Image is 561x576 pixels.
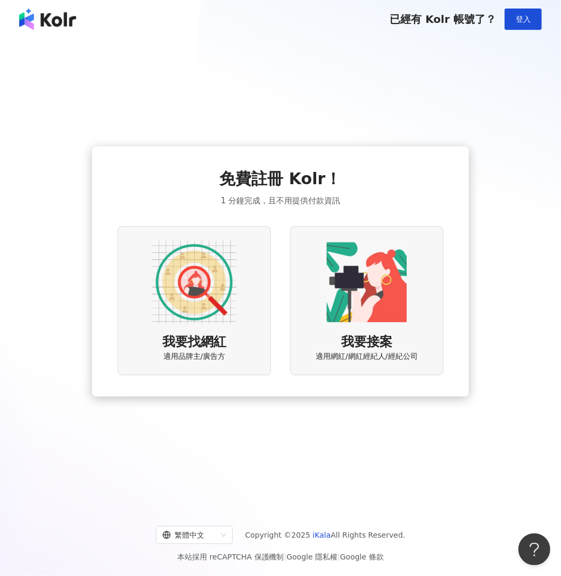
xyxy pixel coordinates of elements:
[152,240,237,325] img: AD identity option
[340,553,384,561] a: Google 條款
[324,240,409,325] img: KOL identity option
[518,533,550,565] iframe: Help Scout Beacon - Open
[341,333,392,351] span: 我要接案
[162,333,226,351] span: 我要找網紅
[505,9,542,30] button: 登入
[284,553,287,561] span: |
[516,15,531,23] span: 登入
[221,194,340,207] span: 1 分鐘完成，且不用提供付款資訊
[286,553,337,561] a: Google 隱私權
[390,13,496,26] span: 已經有 Kolr 帳號了？
[177,550,383,563] span: 本站採用 reCAPTCHA 保護機制
[337,553,340,561] span: |
[220,168,342,190] span: 免費註冊 Kolr！
[19,9,76,30] img: logo
[162,526,217,544] div: 繁體中文
[245,529,406,541] span: Copyright © 2025 All Rights Reserved.
[163,351,226,362] span: 適用品牌主/廣告方
[316,351,417,362] span: 適用網紅/網紅經紀人/經紀公司
[313,531,331,539] a: iKala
